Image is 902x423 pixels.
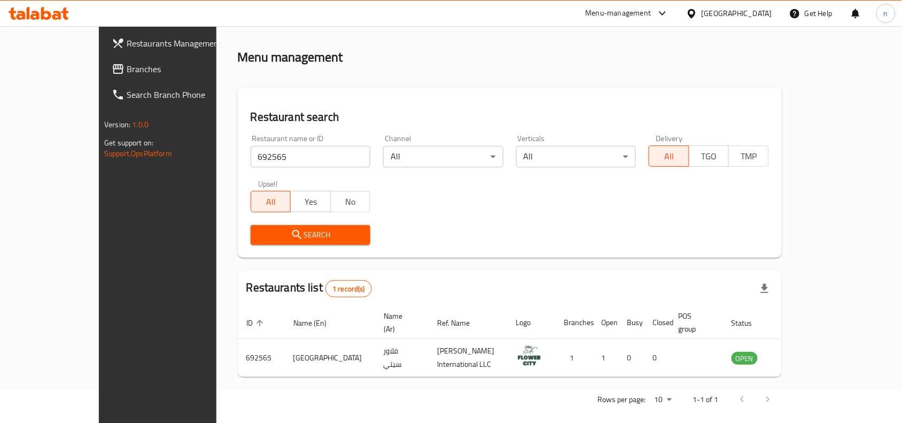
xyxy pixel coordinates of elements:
[127,88,241,101] span: Search Branch Phone
[104,136,153,150] span: Get support on:
[516,146,636,167] div: All
[593,339,619,377] td: 1
[693,393,719,406] p: 1-1 of 1
[384,310,416,335] span: Name (Ar)
[335,194,367,210] span: No
[556,339,593,377] td: 1
[650,392,676,408] div: Rows per page:
[238,49,343,66] h2: Menu management
[694,149,725,164] span: TGO
[293,317,340,329] span: Name (En)
[103,56,250,82] a: Branches
[689,145,729,167] button: TGO
[326,284,371,294] span: 1 record(s)
[679,310,710,335] span: POS group
[325,280,372,297] div: Total records count
[103,82,250,107] a: Search Branch Phone
[556,306,593,339] th: Branches
[330,191,371,212] button: No
[779,306,816,339] th: Action
[884,7,888,19] span: n
[127,37,241,50] span: Restaurants Management
[251,146,371,167] input: Search for restaurant name or ID..
[127,63,241,75] span: Branches
[295,194,326,210] span: Yes
[104,147,172,160] a: Support.OpsPlatform
[732,352,758,365] span: OPEN
[285,339,375,377] td: [GEOGRAPHIC_DATA]
[619,339,644,377] td: 0
[619,306,644,339] th: Busy
[752,276,777,302] div: Export file
[429,339,508,377] td: [PERSON_NAME] International LLC
[255,194,287,210] span: All
[246,317,267,329] span: ID
[238,14,272,27] a: Home
[728,145,769,167] button: TMP
[290,191,331,212] button: Yes
[508,306,556,339] th: Logo
[656,135,683,142] label: Delivery
[375,339,429,377] td: فلاور سيتي
[732,317,766,329] span: Status
[103,30,250,56] a: Restaurants Management
[649,145,689,167] button: All
[654,149,685,164] span: All
[598,393,646,406] p: Rows per page:
[132,118,149,132] span: 1.0.0
[251,225,371,245] button: Search
[276,14,280,27] li: /
[284,14,355,27] span: Menu management
[438,317,484,329] span: Ref. Name
[593,306,619,339] th: Open
[586,7,651,20] div: Menu-management
[383,146,503,167] div: All
[259,228,362,242] span: Search
[251,109,769,125] h2: Restaurant search
[258,180,278,188] label: Upsell
[251,191,291,212] button: All
[516,342,543,369] img: Flower City
[644,339,670,377] td: 0
[104,118,130,132] span: Version:
[246,280,372,297] h2: Restaurants list
[702,7,772,19] div: [GEOGRAPHIC_DATA]
[238,306,816,377] table: enhanced table
[644,306,670,339] th: Closed
[733,149,765,164] span: TMP
[238,339,285,377] td: 692565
